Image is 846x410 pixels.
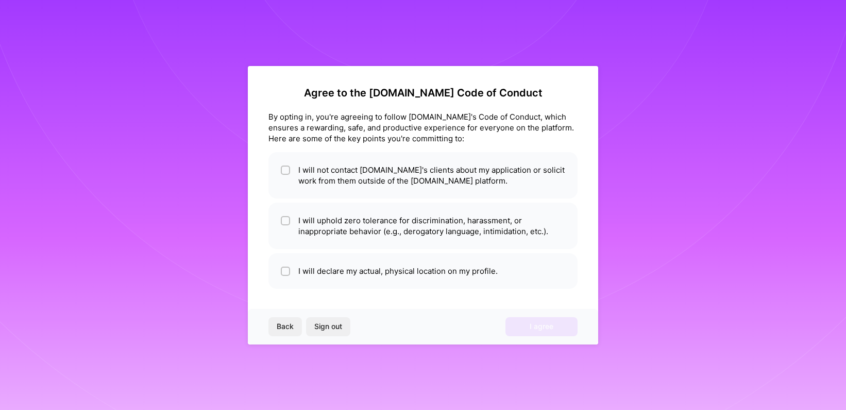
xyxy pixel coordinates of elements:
[314,321,342,332] span: Sign out
[268,111,578,144] div: By opting in, you're agreeing to follow [DOMAIN_NAME]'s Code of Conduct, which ensures a rewardin...
[268,152,578,199] li: I will not contact [DOMAIN_NAME]'s clients about my application or solicit work from them outside...
[268,87,578,99] h2: Agree to the [DOMAIN_NAME] Code of Conduct
[268,317,302,336] button: Back
[268,253,578,289] li: I will declare my actual, physical location on my profile.
[268,203,578,249] li: I will uphold zero tolerance for discrimination, harassment, or inappropriate behavior (e.g., der...
[277,321,294,332] span: Back
[306,317,350,336] button: Sign out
